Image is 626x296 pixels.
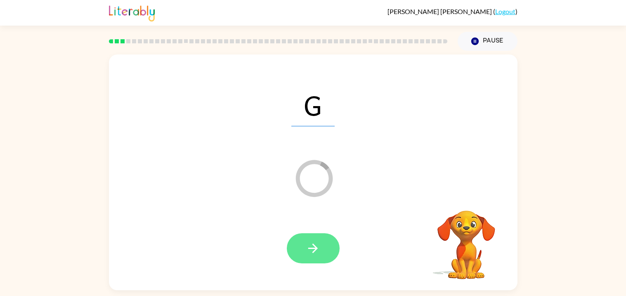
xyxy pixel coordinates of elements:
[495,7,515,15] a: Logout
[387,7,517,15] div: ( )
[109,3,155,21] img: Literably
[458,32,517,51] button: Pause
[387,7,493,15] span: [PERSON_NAME] [PERSON_NAME]
[425,198,508,280] video: Your browser must support playing .mp4 files to use Literably. Please try using another browser.
[291,83,335,126] span: G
